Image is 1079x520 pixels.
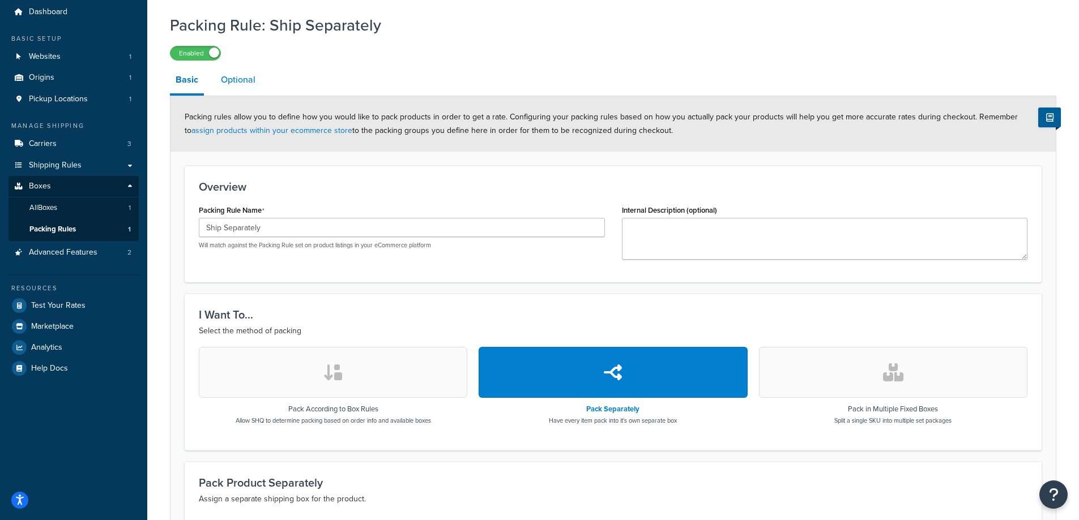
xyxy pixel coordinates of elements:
a: assign products within your ecommerce store [191,124,352,136]
a: Carriers3 [8,134,139,154]
a: Websites1 [8,46,139,67]
span: Test Your Rates [31,301,86,311]
label: Enabled [170,46,220,60]
span: Help Docs [31,364,68,373]
a: Analytics [8,337,139,358]
p: Will match against the Packing Rule set on product listings in your eCommerce platform [199,241,605,250]
a: Optional [215,66,261,93]
span: 2 [127,248,131,257]
h1: Packing Rule: Ship Separately [170,14,1042,36]
a: Marketplace [8,316,139,337]
h3: Pack in Multiple Fixed Boxes [834,405,952,413]
li: Packing Rules [8,219,139,240]
h3: Pack Product Separately [199,476,1027,489]
span: Marketplace [31,322,74,332]
a: Basic [170,66,204,96]
a: Shipping Rules [8,155,139,176]
li: Carriers [8,134,139,154]
button: Open Resource Center [1039,480,1068,509]
span: Analytics [31,343,62,353]
span: Advanced Features [29,248,97,257]
p: Select the method of packing [199,324,1027,338]
p: Have every item pack into it's own separate box [549,416,677,425]
h3: Pack According to Box Rules [236,405,431,413]
p: Allow SHQ to determine packing based on order info and available boxes [236,416,431,425]
a: Pickup Locations1 [8,89,139,110]
span: Boxes [29,182,51,191]
li: Boxes [8,176,139,240]
span: Shipping Rules [29,161,82,170]
button: Show Help Docs [1038,108,1061,127]
a: Boxes [8,176,139,197]
span: 1 [129,94,131,104]
li: Advanced Features [8,242,139,263]
span: 1 [129,73,131,83]
span: 3 [127,139,131,149]
a: Origins1 [8,67,139,88]
div: Resources [8,283,139,293]
span: Dashboard [29,7,67,17]
a: Packing Rules1 [8,219,139,240]
span: 1 [129,203,131,213]
h3: I Want To... [199,308,1027,321]
span: Pickup Locations [29,94,88,104]
a: AllBoxes1 [8,197,139,218]
p: Split a single SKU into multiple set packages [834,416,952,425]
span: Packing Rules [29,225,76,234]
a: Help Docs [8,358,139,379]
span: 1 [129,52,131,62]
li: Websites [8,46,139,67]
li: Origins [8,67,139,88]
div: Basic Setup [8,34,139,44]
a: Test Your Rates [8,295,139,316]
li: Pickup Locations [8,89,139,110]
p: Assign a separate shipping box for the product. [199,492,1027,506]
a: Advanced Features2 [8,242,139,263]
label: Packing Rule Name [199,206,265,215]
h3: Overview [199,181,1027,193]
span: 1 [128,225,131,234]
span: All Boxes [29,203,57,213]
div: Manage Shipping [8,121,139,131]
span: Websites [29,52,61,62]
a: Dashboard [8,2,139,23]
span: Packing rules allow you to define how you would like to pack products in order to get a rate. Con... [185,111,1018,136]
h3: Pack Separately [549,405,677,413]
span: Origins [29,73,54,83]
span: Carriers [29,139,57,149]
label: Internal Description (optional) [622,206,717,214]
